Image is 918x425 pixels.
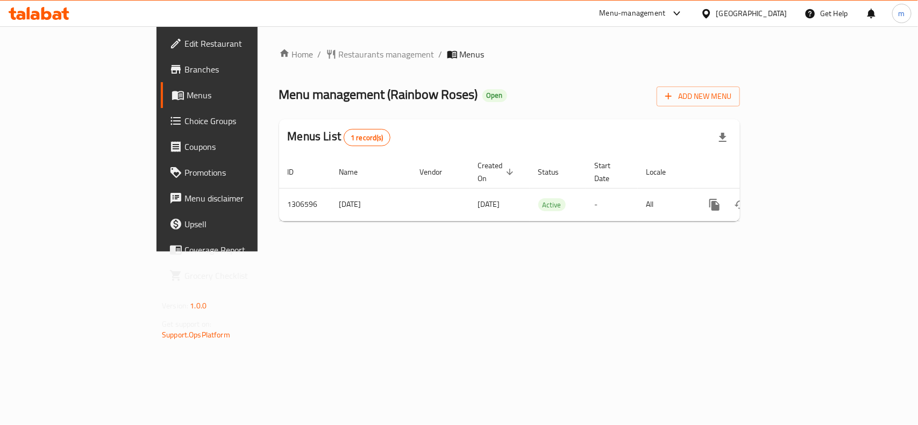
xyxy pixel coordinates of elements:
[538,199,566,211] span: Active
[184,166,301,179] span: Promotions
[184,140,301,153] span: Coupons
[478,197,500,211] span: [DATE]
[716,8,787,19] div: [GEOGRAPHIC_DATA]
[420,165,457,178] span: Vendor
[439,48,443,61] li: /
[279,48,740,61] nav: breadcrumb
[482,89,507,102] div: Open
[161,134,310,160] a: Coupons
[288,128,390,146] h2: Menus List
[344,129,390,146] div: Total records count
[161,82,310,108] a: Menus
[702,192,728,218] button: more
[184,114,301,127] span: Choice Groups
[161,160,310,185] a: Promotions
[161,211,310,237] a: Upsell
[586,188,638,221] td: -
[600,7,666,20] div: Menu-management
[710,125,736,150] div: Export file
[184,243,301,256] span: Coverage Report
[326,48,435,61] a: Restaurants management
[184,269,301,282] span: Grocery Checklist
[161,263,310,289] a: Grocery Checklist
[344,133,390,143] span: 1 record(s)
[162,328,230,342] a: Support.OpsPlatform
[899,8,905,19] span: m
[538,198,566,211] div: Active
[162,317,211,331] span: Get support on:
[161,31,310,56] a: Edit Restaurant
[288,165,308,178] span: ID
[161,185,310,211] a: Menu disclaimer
[538,165,573,178] span: Status
[657,87,740,106] button: Add New Menu
[646,165,680,178] span: Locale
[184,63,301,76] span: Branches
[184,192,301,205] span: Menu disclaimer
[184,218,301,230] span: Upsell
[318,48,322,61] li: /
[184,37,301,50] span: Edit Restaurant
[339,165,372,178] span: Name
[331,188,411,221] td: [DATE]
[162,299,188,313] span: Version:
[693,156,814,189] th: Actions
[728,192,753,218] button: Change Status
[279,156,814,221] table: enhanced table
[638,188,693,221] td: All
[161,56,310,82] a: Branches
[190,299,207,313] span: 1.0.0
[460,48,485,61] span: Menus
[478,159,517,185] span: Created On
[339,48,435,61] span: Restaurants management
[279,82,478,106] span: Menu management ( Rainbow Roses )
[665,90,731,103] span: Add New Menu
[161,108,310,134] a: Choice Groups
[161,237,310,263] a: Coverage Report
[482,91,507,100] span: Open
[595,159,625,185] span: Start Date
[187,89,301,102] span: Menus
